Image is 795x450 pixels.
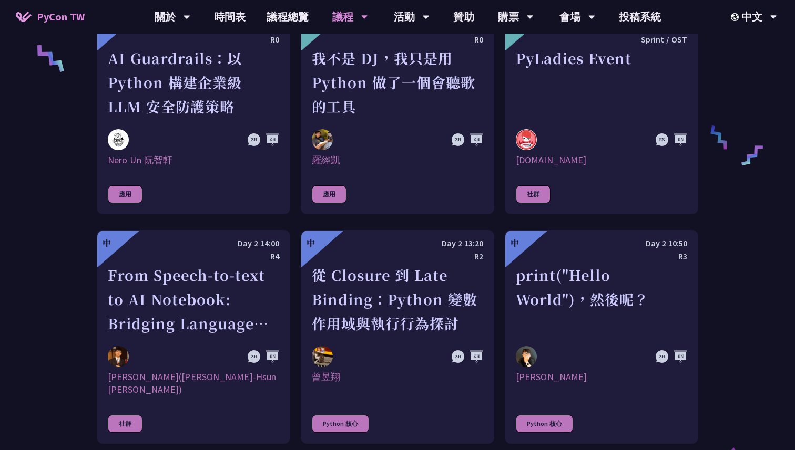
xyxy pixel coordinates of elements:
div: From Speech-to-text to AI Notebook: Bridging Language and Technology at PyCon [GEOGRAPHIC_DATA] [108,263,279,336]
img: 羅經凱 [312,129,333,150]
div: Day 2 14:00 [108,237,279,250]
div: 社群 [108,415,142,433]
a: 中 Day 2 10:50 R3 print("Hello World")，然後呢？ 高見龍 [PERSON_NAME] Python 核心 [505,230,698,444]
div: print("Hello World")，然後呢？ [516,263,687,336]
img: Nero Un 阮智軒 [108,129,129,150]
div: Day 2 13:20 [312,237,483,250]
div: [PERSON_NAME] [516,371,687,396]
div: Nero Un 阮智軒 [108,154,279,166]
img: Locale Icon [731,13,741,21]
div: Python 核心 [516,415,573,433]
div: 我不是 DJ，我只是用 Python 做了一個會聽歌的工具 [312,46,483,119]
div: R0 [312,33,483,46]
div: R0 [108,33,279,46]
div: 從 Closure 到 Late Binding：Python 變數作用域與執行行為探討 [312,263,483,336]
div: 曾昱翔 [312,371,483,396]
div: Day 2 10:50 [516,237,687,250]
a: 初 Day 1 13:45 Sprint / OST PyLadies Event pyladies.tw [DOMAIN_NAME] 社群 [505,13,698,214]
div: R3 [516,250,687,263]
a: 中 Day 2 14:00 R0 AI Guardrails：以 Python 構建企業級 LLM 安全防護策略 Nero Un 阮智軒 Nero Un 阮智軒 應用 [97,13,290,214]
a: 中 Day 2 14:00 R4 From Speech-to-text to AI Notebook: Bridging Language and Technology at PyCon [G... [97,230,290,444]
div: 羅經凱 [312,154,483,166]
div: [DOMAIN_NAME] [516,154,687,166]
div: AI Guardrails：以 Python 構建企業級 LLM 安全防護策略 [108,46,279,119]
a: PyCon TW [5,4,95,30]
img: Home icon of PyCon TW 2025 [16,12,32,22]
div: 社群 [516,185,551,203]
div: [PERSON_NAME]([PERSON_NAME]-Hsun [PERSON_NAME]) [108,371,279,396]
a: 中 Day 2 13:20 R2 從 Closure 到 Late Binding：Python 變數作用域與執行行為探討 曾昱翔 曾昱翔 Python 核心 [301,230,494,444]
div: R4 [108,250,279,263]
div: PyLadies Event [516,46,687,119]
div: Sprint / OST [516,33,687,46]
img: pyladies.tw [516,129,537,150]
img: 李昱勳 (Yu-Hsun Lee) [108,346,129,367]
div: 中 [511,237,519,249]
div: R2 [312,250,483,263]
div: 中 [307,237,315,249]
div: Python 核心 [312,415,369,433]
span: PyCon TW [37,9,85,25]
div: 應用 [108,185,142,203]
div: 中 [103,237,111,249]
div: 應用 [312,185,346,203]
img: 高見龍 [516,346,537,367]
img: 曾昱翔 [312,346,333,367]
a: 初 Day 1 11:30 R0 我不是 DJ，我只是用 Python 做了一個會聽歌的工具 羅經凱 羅經凱 應用 [301,13,494,214]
